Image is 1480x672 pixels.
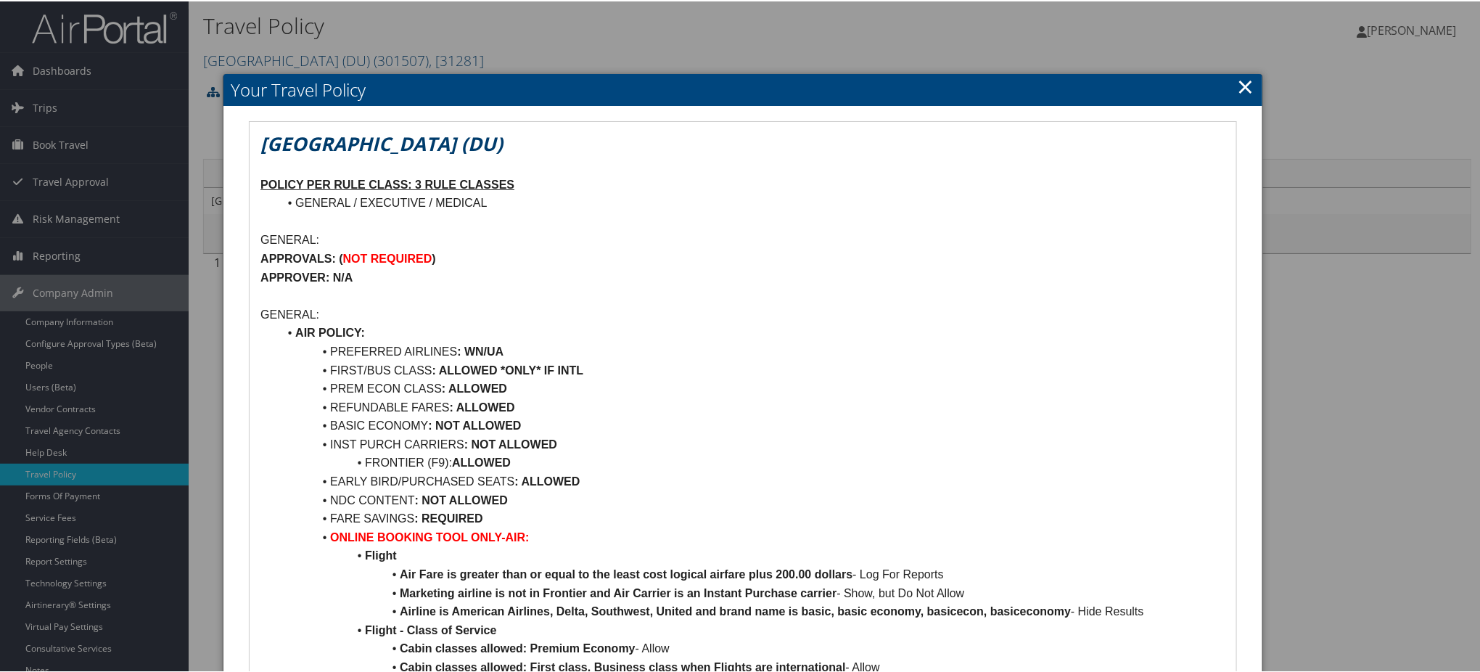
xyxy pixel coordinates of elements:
li: - Log For Reports [278,564,1225,583]
strong: Flight [365,548,397,560]
strong: : ALLOWED [514,474,580,486]
strong: ONLINE BOOKING TOOL ONLY-AIR: [330,530,529,542]
li: - Allow [278,638,1225,657]
strong: Air Fare is greater than or equal to the least cost logical airfare plus 200.00 dollars [400,567,852,579]
strong: APPROVALS: ( [260,251,342,263]
li: FARE SAVINGS [278,508,1225,527]
strong: APPROVER: N/A [260,270,353,282]
strong: Marketing airline is not in Frontier and Air Carrier is an Instant Purchase carrier [400,586,836,598]
li: PREM ECON CLASS [278,378,1225,397]
a: Close [1238,70,1254,99]
strong: Flight - Class of Service [365,623,496,635]
u: POLICY PER RULE CLASS: 3 RULE CLASSES [260,177,514,189]
li: GENERAL / EXECUTIVE / MEDICAL [278,192,1225,211]
strong: : ALLOWED [450,400,515,412]
li: REFUNDABLE FARES [278,397,1225,416]
strong: : WN/UA [457,344,503,356]
strong: ALLOWED [452,455,511,467]
li: PREFERRED AIRLINES [278,341,1225,360]
li: BASIC ECONOMY [278,415,1225,434]
strong: : NOT ALLOWED [464,437,557,449]
strong: : NOT ALLOWED [428,418,521,430]
strong: : ALLOWED *ONLY* IF INTL [432,363,584,375]
strong: : REQUIRED [414,511,482,523]
em: [GEOGRAPHIC_DATA] (DU) [260,129,503,155]
li: FRONTIER (F9): [278,452,1225,471]
strong: Airline is American Airlines, Delta, Southwest, United and brand name is basic, basic economy, ba... [400,604,1071,616]
strong: : NOT ALLOWED [415,493,508,505]
li: INST PURCH CARRIERS [278,434,1225,453]
strong: ) [432,251,435,263]
li: - Hide Results [278,601,1225,620]
li: NDC CONTENT [278,490,1225,509]
h2: Your Travel Policy [223,73,1262,105]
li: FIRST/BUS CLASS [278,360,1225,379]
strong: Cabin classes allowed: First class, Business class when Flights are international [400,660,845,672]
strong: Cabin classes allowed: Premium Economy [400,641,636,653]
p: GENERAL: [260,304,1225,323]
strong: AIR POLICY: [295,325,365,337]
strong: : ALLOWED [442,381,507,393]
p: GENERAL: [260,229,1225,248]
li: EARLY BIRD/PURCHASED SEATS [278,471,1225,490]
strong: NOT REQUIRED [343,251,432,263]
li: - Show, but Do Not Allow [278,583,1225,602]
